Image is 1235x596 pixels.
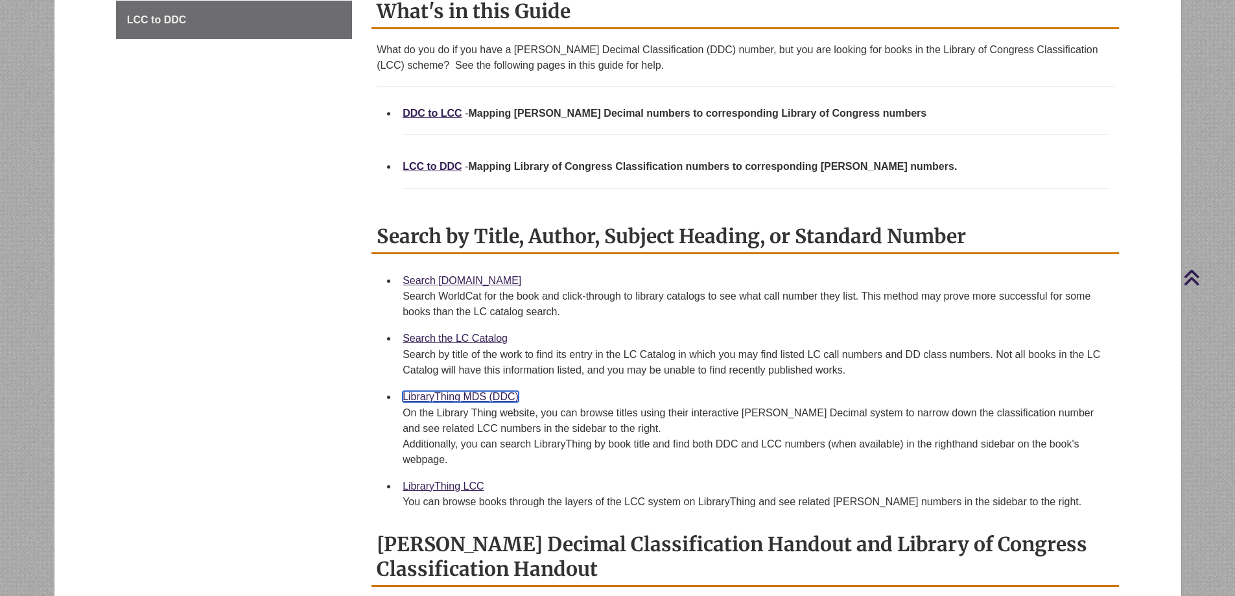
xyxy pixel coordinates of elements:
div: Search WorldCat for the book and click-through to library catalogs to see what call number they l... [403,289,1109,320]
p: What do you do if you have a [PERSON_NAME] Decimal Classification (DDC) number, but you are looki... [377,42,1114,73]
a: DDC to LCC [403,108,462,119]
div: On the Library Thing website, you can browse titles using their interactive [PERSON_NAME] Decimal... [403,405,1109,468]
a: LCC to DDC [116,1,352,40]
a: LibraryThing LCC [403,481,484,492]
div: You can browse books through the layers of the LCC system on LibraryThing and see related [PERSON... [403,494,1109,510]
h2: Search by Title, Author, Subject Heading, or Standard Number [371,220,1119,254]
strong: Mapping Library of Congress Classification numbers to corresponding [PERSON_NAME] numbers. [468,161,957,172]
strong: Mapping [PERSON_NAME] Decimal numbers to corresponding Library of Congress numbers [468,108,926,119]
a: LibraryThing MDS (DDC) [403,391,519,402]
a: Back to Top [1183,268,1232,286]
div: Search by title of the work to find its entry in the LC Catalog in which you may find listed LC c... [403,347,1109,378]
a: Search the LC Catalog [403,333,508,344]
a: Search [DOMAIN_NAME] [403,275,521,286]
li: - [397,100,1114,154]
span: LCC to DDC [127,14,187,25]
li: - [397,153,1114,207]
a: LCC to DDC [403,161,462,172]
h2: [PERSON_NAME] Decimal Classification Handout and Library of Congress Classification Handout [371,528,1119,587]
